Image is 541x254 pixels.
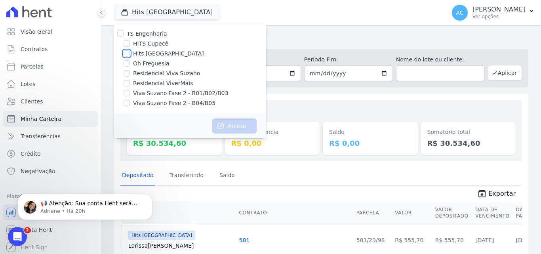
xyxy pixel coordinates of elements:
[3,59,98,74] a: Parcelas
[477,189,487,199] i: unarchive
[472,202,512,224] th: Data de Vencimento
[21,115,61,123] span: Minha Carteira
[114,32,528,46] h2: Minha Carteira
[488,65,522,81] button: Aplicar
[329,128,411,136] dt: Saldo
[427,138,510,149] dd: R$ 30.534,60
[34,31,137,38] p: Message from Adriane, sent Há 20h
[3,163,98,179] a: Negativação
[446,2,541,24] button: AC [PERSON_NAME] Ver opções
[133,40,168,48] label: HITS Cupecê
[456,10,464,15] span: AC
[21,167,55,175] span: Negativação
[133,89,228,97] label: Viva Suzano Fase 2 - B01/B02/B03
[231,138,314,149] dd: R$ 0,00
[239,237,250,243] a: 501
[3,146,98,162] a: Crédito
[3,222,98,238] a: Conta Hent
[236,202,353,224] th: Contrato
[218,166,236,186] a: Saldo
[168,166,206,186] a: Transferindo
[516,237,535,243] a: [DATE]
[21,45,48,53] span: Contratos
[128,242,232,250] a: Larissa[PERSON_NAME]
[329,138,411,149] dd: R$ 0,00
[3,204,98,220] a: Recebíveis
[120,166,155,186] a: Depositado
[3,128,98,144] a: Transferências
[396,55,485,64] label: Nome do lote ou cliente:
[212,118,257,134] button: Aplicar
[133,59,170,68] label: Oh Freguesia
[353,202,392,224] th: Parcela
[3,111,98,127] a: Minha Carteira
[133,79,193,88] label: Residencial ViverMais
[471,189,522,200] a: unarchive Exportar
[21,132,61,140] span: Transferências
[128,231,195,240] span: Hits [GEOGRAPHIC_DATA]
[122,202,236,224] th: Cliente
[488,189,516,199] span: Exportar
[231,128,314,136] dt: Em transferência
[432,202,472,224] th: Valor Depositado
[114,5,219,20] button: Hits [GEOGRAPHIC_DATA]
[392,202,432,224] th: Valor
[304,55,393,64] label: Período Fim:
[127,31,167,37] label: TS Engenharia
[8,227,27,246] iframe: Intercom live chat
[475,237,494,243] a: [DATE]
[21,80,36,88] span: Lotes
[24,227,30,233] span: 2
[21,97,43,105] span: Clientes
[133,69,200,78] label: Residencial Viva Suzano
[3,94,98,109] a: Clientes
[34,23,135,242] span: 📢 Atenção: Sua conta Hent será migrada para a Conta Arke! Estamos trazendo para você uma nova con...
[6,177,164,233] iframe: Intercom notifications mensagem
[3,41,98,57] a: Contratos
[3,76,98,92] a: Lotes
[427,128,510,136] dt: Somatório total
[133,138,215,149] dd: R$ 30.534,60
[3,24,98,40] a: Visão Geral
[472,6,525,13] p: [PERSON_NAME]
[21,150,41,158] span: Crédito
[472,13,525,20] p: Ver opções
[356,237,385,243] a: 501/23/98
[21,28,52,36] span: Visão Geral
[21,63,44,71] span: Parcelas
[133,50,204,58] label: Hits [GEOGRAPHIC_DATA]
[133,99,215,107] label: Viva Suzano Fase 2 - B04/B05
